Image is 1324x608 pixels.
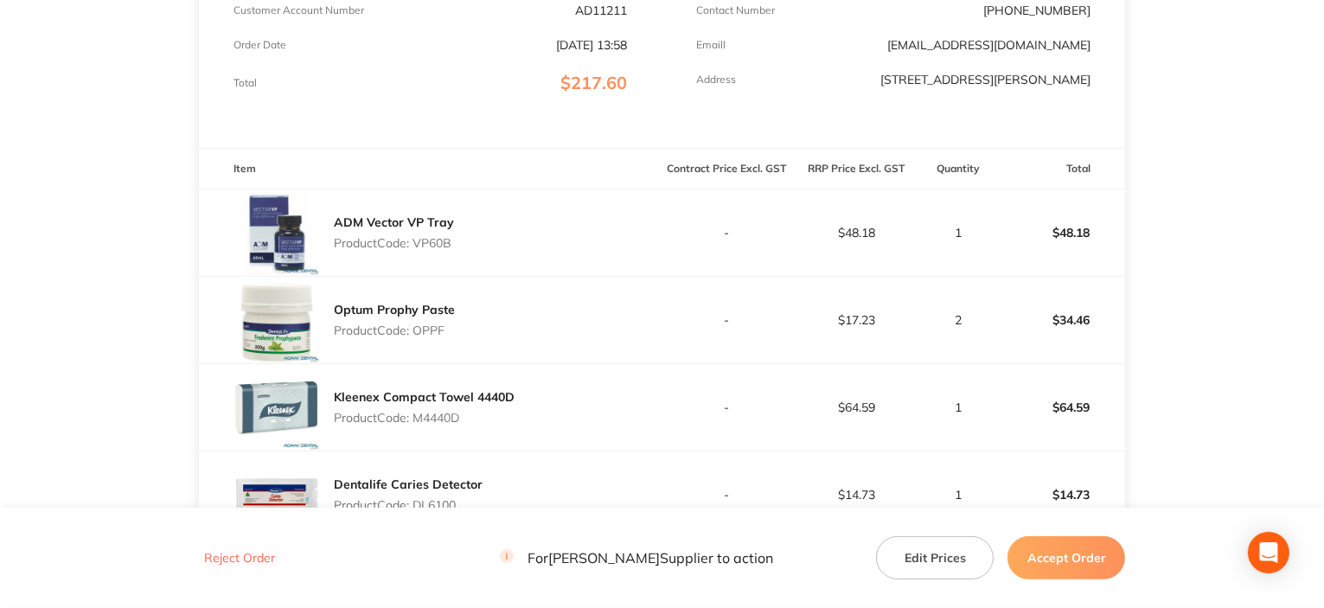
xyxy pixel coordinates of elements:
p: Contact Number [697,4,776,16]
p: - [663,313,791,327]
p: 1 [923,400,995,414]
p: Total [233,77,257,89]
p: [DATE] 13:58 [557,38,628,52]
a: ADM Vector VP Tray [334,214,454,230]
th: RRP Price Excl. GST [792,149,922,189]
img: enl4eTdqcQ [233,277,320,363]
button: Accept Order [1007,536,1125,579]
p: - [663,226,791,240]
p: Product Code: OPPF [334,323,455,337]
p: $64.59 [793,400,921,414]
p: $48.18 [793,226,921,240]
p: Order Date [233,39,286,51]
p: Address [697,74,737,86]
p: $34.46 [996,299,1124,341]
p: Emaill [697,39,726,51]
p: Product Code: DL6100 [334,498,483,512]
p: [STREET_ADDRESS][PERSON_NAME] [880,73,1091,86]
p: 2 [923,313,995,327]
p: For [PERSON_NAME] Supplier to action [500,550,773,566]
a: [EMAIL_ADDRESS][DOMAIN_NAME] [887,37,1091,53]
img: ODk4enZ3bw [233,189,320,276]
p: $64.59 [996,387,1124,428]
p: Customer Account Number [233,4,364,16]
p: - [663,400,791,414]
img: eXBsemJlOA [233,364,320,451]
a: Optum Prophy Paste [334,302,455,317]
p: 1 [923,226,995,240]
p: Product Code: VP60B [334,236,454,250]
button: Edit Prices [876,536,994,579]
th: Quantity [922,149,996,189]
p: $14.73 [793,488,921,502]
a: Dentalife Caries Detector [334,477,483,492]
div: Open Intercom Messenger [1248,532,1289,573]
p: $17.23 [793,313,921,327]
th: Contract Price Excl. GST [662,149,792,189]
p: 1 [923,488,995,502]
th: Item [199,149,662,189]
a: Kleenex Compact Towel 4440D [334,389,515,405]
img: M2JtZXlnNg [233,451,320,538]
p: $14.73 [996,474,1124,515]
th: Total [995,149,1125,189]
p: Product Code: M4440D [334,411,515,425]
button: Reject Order [199,551,280,566]
p: $48.18 [996,212,1124,253]
p: [PHONE_NUMBER] [983,3,1091,17]
p: - [663,488,791,502]
p: AD11211 [576,3,628,17]
span: $217.60 [561,72,628,93]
